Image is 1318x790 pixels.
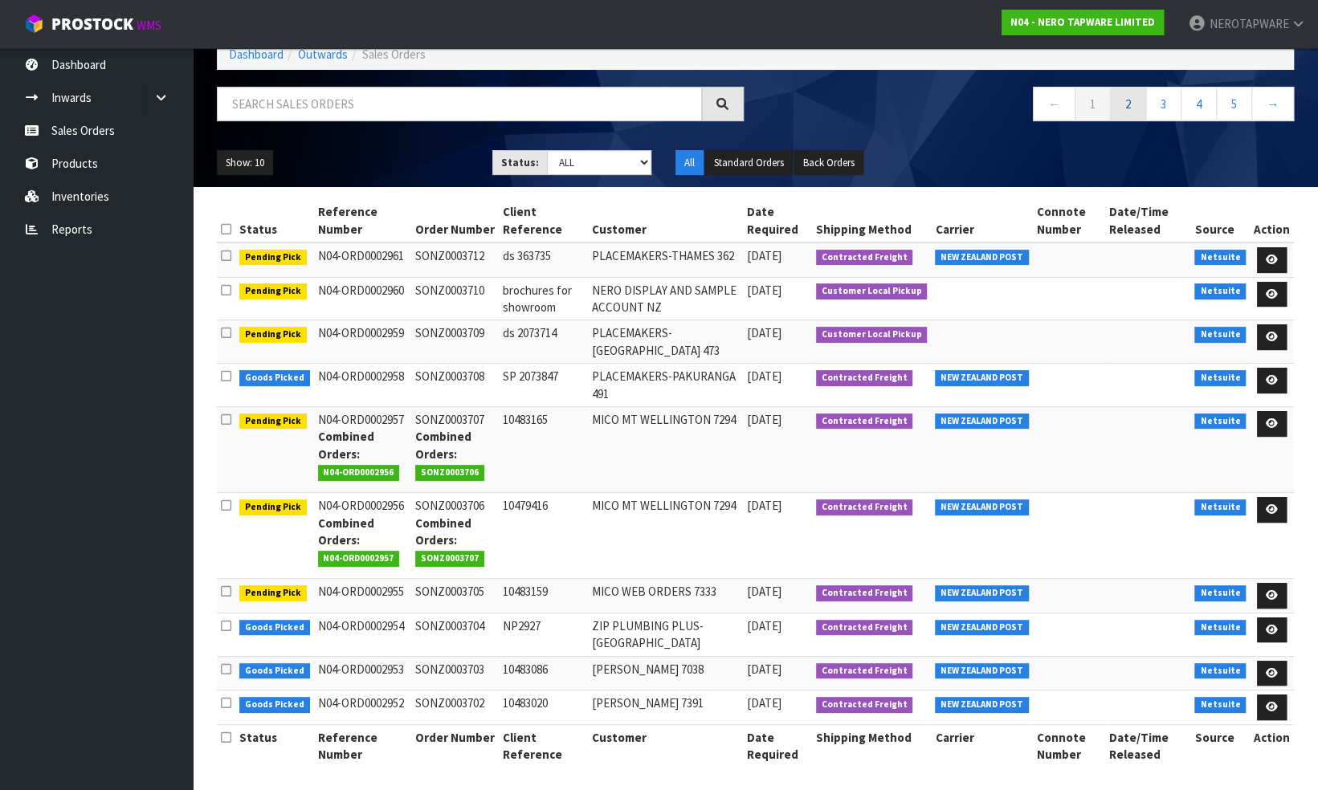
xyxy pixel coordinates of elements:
span: Contracted Freight [816,250,913,266]
button: All [675,150,704,176]
td: SONZ0003709 [411,320,499,364]
span: [DATE] [746,584,781,599]
span: [DATE] [746,412,781,427]
span: Netsuite [1194,697,1246,713]
td: PLACEMAKERS-PAKURANGA 491 [588,364,742,407]
td: SONZ0003703 [411,656,499,690]
nav: Page navigation [768,87,1295,126]
a: → [1251,87,1294,121]
span: Goods Picked [239,697,310,713]
span: NEW ZEALAND POST [935,620,1029,636]
th: Date/Time Released [1105,199,1190,242]
td: SONZ0003710 [411,277,499,320]
span: Pending Pick [239,413,307,430]
span: NEW ZEALAND POST [935,499,1029,515]
button: Standard Orders [705,150,793,176]
span: Goods Picked [239,620,310,636]
span: Contracted Freight [816,370,913,386]
strong: Combined Orders: [318,515,374,548]
span: Customer Local Pickup [816,327,928,343]
span: Pending Pick [239,585,307,601]
span: [DATE] [746,248,781,263]
span: [DATE] [746,369,781,384]
span: Netsuite [1194,283,1246,299]
th: Connote Number [1033,199,1105,242]
th: Client Reference [499,199,588,242]
th: Carrier [931,199,1033,242]
span: Netsuite [1194,585,1246,601]
strong: N04 - NERO TAPWARE LIMITED [1010,15,1155,29]
td: 10483159 [499,579,588,613]
span: Netsuite [1194,620,1246,636]
span: [DATE] [746,662,781,677]
th: Shipping Method [812,724,932,767]
span: N04-ORD0002957 [318,551,400,567]
td: SONZ0003712 [411,242,499,277]
td: NERO DISPLAY AND SAMPLE ACCOUNT NZ [588,277,742,320]
strong: Combined Orders: [415,429,471,461]
a: 4 [1181,87,1217,121]
a: Outwards [298,47,348,62]
th: Reference Number [314,724,412,767]
td: N04-ORD0002955 [314,579,412,613]
span: SONZ0003706 [415,465,484,481]
td: N04-ORD0002958 [314,364,412,407]
th: Order Number [411,724,499,767]
span: Netsuite [1194,499,1246,515]
span: Netsuite [1194,370,1246,386]
td: PLACEMAKERS-THAMES 362 [588,242,742,277]
th: Shipping Method [812,199,932,242]
th: Customer [588,199,742,242]
span: [DATE] [746,283,781,298]
span: [DATE] [746,695,781,711]
td: N04-ORD0002956 [314,493,412,579]
td: ds 363735 [499,242,588,277]
a: 3 [1145,87,1181,121]
td: ZIP PLUMBING PLUS- [GEOGRAPHIC_DATA] [588,613,742,656]
img: cube-alt.png [24,14,44,34]
span: Contracted Freight [816,620,913,636]
td: N04-ORD0002960 [314,277,412,320]
span: Contracted Freight [816,697,913,713]
td: SONZ0003706 [411,493,499,579]
th: Date Required [742,199,811,242]
span: NEW ZEALAND POST [935,663,1029,679]
button: Back Orders [794,150,863,176]
strong: Combined Orders: [318,429,374,461]
td: SONZ0003705 [411,579,499,613]
span: Netsuite [1194,663,1246,679]
th: Reference Number [314,199,412,242]
td: N04-ORD0002959 [314,320,412,364]
span: Netsuite [1194,327,1246,343]
span: Goods Picked [239,370,310,386]
td: [PERSON_NAME] 7038 [588,656,742,690]
span: Goods Picked [239,663,310,679]
td: ds 2073714 [499,320,588,364]
span: Pending Pick [239,250,307,266]
a: 1 [1075,87,1111,121]
td: SONZ0003704 [411,613,499,656]
span: Customer Local Pickup [816,283,928,299]
span: Netsuite [1194,250,1246,266]
td: 10483020 [499,690,588,725]
span: NEW ZEALAND POST [935,697,1029,713]
span: Contracted Freight [816,499,913,515]
span: [DATE] [746,618,781,633]
span: Pending Pick [239,283,307,299]
span: [DATE] [746,498,781,513]
th: Client Reference [499,724,588,767]
span: Pending Pick [239,499,307,515]
th: Date Required [742,724,811,767]
td: N04-ORD0002954 [314,613,412,656]
small: WMS [137,18,161,33]
td: MICO MT WELLINGTON 7294 [588,407,742,493]
span: N04-ORD0002956 [318,465,400,481]
span: NEROTAPWARE [1209,16,1288,31]
span: SONZ0003707 [415,551,484,567]
strong: Status: [501,156,539,169]
strong: Combined Orders: [415,515,471,548]
th: Customer [588,724,742,767]
td: MICO WEB ORDERS 7333 [588,579,742,613]
span: [DATE] [746,325,781,340]
td: PLACEMAKERS-[GEOGRAPHIC_DATA] 473 [588,320,742,364]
